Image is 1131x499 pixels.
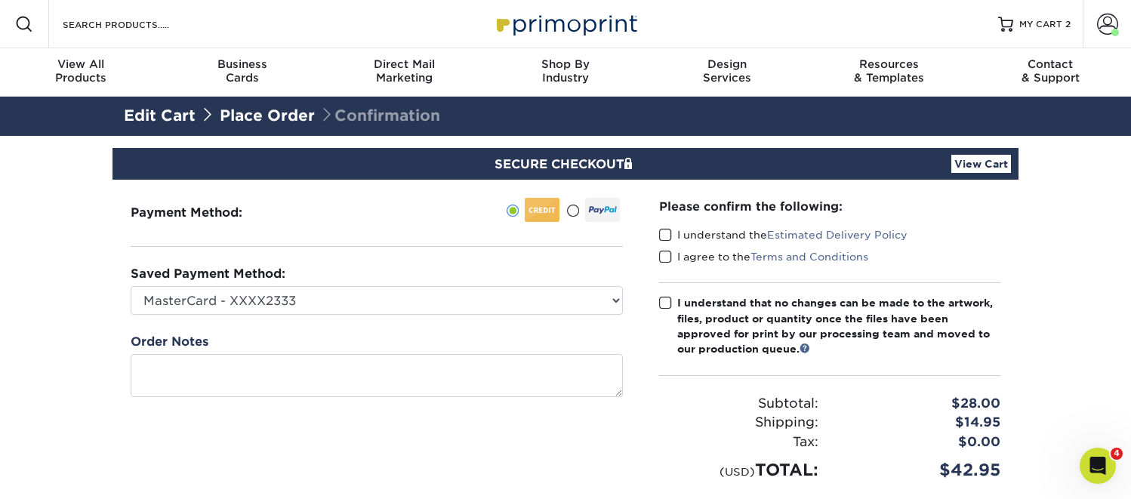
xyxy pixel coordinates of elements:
[830,413,1012,433] div: $14.95
[323,48,485,97] a: Direct MailMarketing
[131,265,285,283] label: Saved Payment Method:
[951,155,1011,173] a: View Cart
[131,205,279,220] h3: Payment Method:
[646,48,808,97] a: DesignServices
[808,48,969,97] a: Resources& Templates
[220,106,315,125] a: Place Order
[1080,448,1116,484] iframe: Intercom live chat
[767,229,908,241] a: Estimated Delivery Policy
[659,249,868,264] label: I agree to the
[485,57,646,71] span: Shop By
[720,465,755,478] small: (USD)
[659,198,1000,215] div: Please confirm the following:
[808,57,969,85] div: & Templates
[646,57,808,71] span: Design
[969,57,1131,85] div: & Support
[830,457,1012,482] div: $42.95
[4,453,128,494] iframe: Google Customer Reviews
[830,394,1012,414] div: $28.00
[969,57,1131,71] span: Contact
[131,333,208,351] label: Order Notes
[495,157,636,171] span: SECURE CHECKOUT
[162,57,323,71] span: Business
[1065,19,1071,29] span: 2
[677,295,1000,357] div: I understand that no changes can be made to the artwork, files, product or quantity once the file...
[1111,448,1123,460] span: 4
[485,57,646,85] div: Industry
[323,57,485,85] div: Marketing
[490,8,641,40] img: Primoprint
[162,57,323,85] div: Cards
[648,413,830,433] div: Shipping:
[648,394,830,414] div: Subtotal:
[830,433,1012,452] div: $0.00
[323,57,485,71] span: Direct Mail
[319,106,440,125] span: Confirmation
[808,57,969,71] span: Resources
[485,48,646,97] a: Shop ByIndustry
[646,57,808,85] div: Services
[659,227,908,242] label: I understand the
[648,433,830,452] div: Tax:
[162,48,323,97] a: BusinessCards
[61,15,208,33] input: SEARCH PRODUCTS.....
[969,48,1131,97] a: Contact& Support
[1019,18,1062,31] span: MY CART
[124,106,196,125] a: Edit Cart
[648,457,830,482] div: TOTAL:
[750,251,868,263] a: Terms and Conditions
